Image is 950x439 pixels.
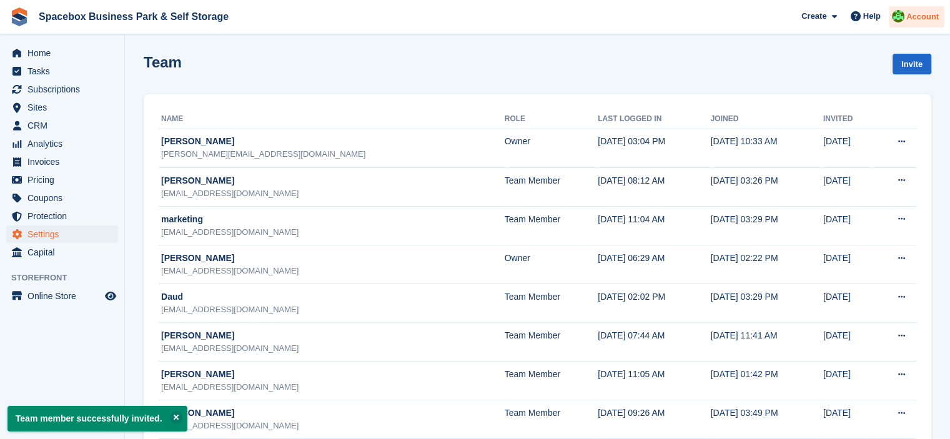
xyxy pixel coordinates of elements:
[6,189,118,207] a: menu
[711,206,823,245] td: [DATE] 03:29 PM
[161,420,505,432] div: [EMAIL_ADDRESS][DOMAIN_NAME]
[27,62,102,80] span: Tasks
[505,323,598,362] td: Team Member
[711,129,823,167] td: [DATE] 10:33 AM
[10,7,29,26] img: stora-icon-8386f47178a22dfd0bd8f6a31ec36ba5ce8667c1dd55bd0f319d3a0aa187defe.svg
[6,135,118,152] a: menu
[161,381,505,393] div: [EMAIL_ADDRESS][DOMAIN_NAME]
[505,284,598,323] td: Team Member
[893,54,931,74] a: Invite
[161,407,505,420] div: [PERSON_NAME]
[6,99,118,116] a: menu
[598,206,710,245] td: [DATE] 11:04 AM
[711,400,823,439] td: [DATE] 03:49 PM
[27,153,102,170] span: Invoices
[161,329,505,342] div: [PERSON_NAME]
[6,44,118,62] a: menu
[161,290,505,303] div: Daud
[161,252,505,265] div: [PERSON_NAME]
[27,81,102,98] span: Subscriptions
[823,167,873,206] td: [DATE]
[598,245,710,284] td: [DATE] 06:29 AM
[598,129,710,167] td: [DATE] 03:04 PM
[505,129,598,167] td: Owner
[505,206,598,245] td: Team Member
[161,226,505,239] div: [EMAIL_ADDRESS][DOMAIN_NAME]
[161,303,505,316] div: [EMAIL_ADDRESS][DOMAIN_NAME]
[161,342,505,355] div: [EMAIL_ADDRESS][DOMAIN_NAME]
[505,400,598,439] td: Team Member
[7,406,187,432] p: Team member successfully invited.
[103,289,118,303] a: Preview store
[863,10,881,22] span: Help
[505,362,598,400] td: Team Member
[598,167,710,206] td: [DATE] 08:12 AM
[711,362,823,400] td: [DATE] 01:42 PM
[27,135,102,152] span: Analytics
[6,287,118,305] a: menu
[6,207,118,225] a: menu
[161,368,505,381] div: [PERSON_NAME]
[27,117,102,134] span: CRM
[6,62,118,80] a: menu
[711,245,823,284] td: [DATE] 02:22 PM
[906,11,939,23] span: Account
[27,207,102,225] span: Protection
[892,10,904,22] img: Brijesh Kumar
[505,167,598,206] td: Team Member
[27,44,102,62] span: Home
[27,287,102,305] span: Online Store
[6,153,118,170] a: menu
[27,225,102,243] span: Settings
[161,135,505,148] div: [PERSON_NAME]
[505,109,598,129] th: Role
[6,117,118,134] a: menu
[159,109,505,129] th: Name
[598,284,710,323] td: [DATE] 02:02 PM
[711,284,823,323] td: [DATE] 03:29 PM
[34,6,234,27] a: Spacebox Business Park & Self Storage
[161,265,505,277] div: [EMAIL_ADDRESS][DOMAIN_NAME]
[598,323,710,362] td: [DATE] 07:44 AM
[823,362,873,400] td: [DATE]
[823,323,873,362] td: [DATE]
[711,167,823,206] td: [DATE] 03:26 PM
[6,225,118,243] a: menu
[6,244,118,261] a: menu
[6,171,118,189] a: menu
[27,171,102,189] span: Pricing
[11,272,124,284] span: Storefront
[823,245,873,284] td: [DATE]
[598,109,710,129] th: Last logged in
[823,284,873,323] td: [DATE]
[161,174,505,187] div: [PERSON_NAME]
[823,206,873,245] td: [DATE]
[505,245,598,284] td: Owner
[598,362,710,400] td: [DATE] 11:05 AM
[6,81,118,98] a: menu
[27,244,102,261] span: Capital
[823,109,873,129] th: Invited
[823,400,873,439] td: [DATE]
[161,187,505,200] div: [EMAIL_ADDRESS][DOMAIN_NAME]
[161,213,505,226] div: marketing
[711,109,823,129] th: Joined
[27,189,102,207] span: Coupons
[27,99,102,116] span: Sites
[823,129,873,167] td: [DATE]
[161,148,505,160] div: [PERSON_NAME][EMAIL_ADDRESS][DOMAIN_NAME]
[144,54,182,71] h1: Team
[598,400,710,439] td: [DATE] 09:26 AM
[801,10,826,22] span: Create
[711,323,823,362] td: [DATE] 11:41 AM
